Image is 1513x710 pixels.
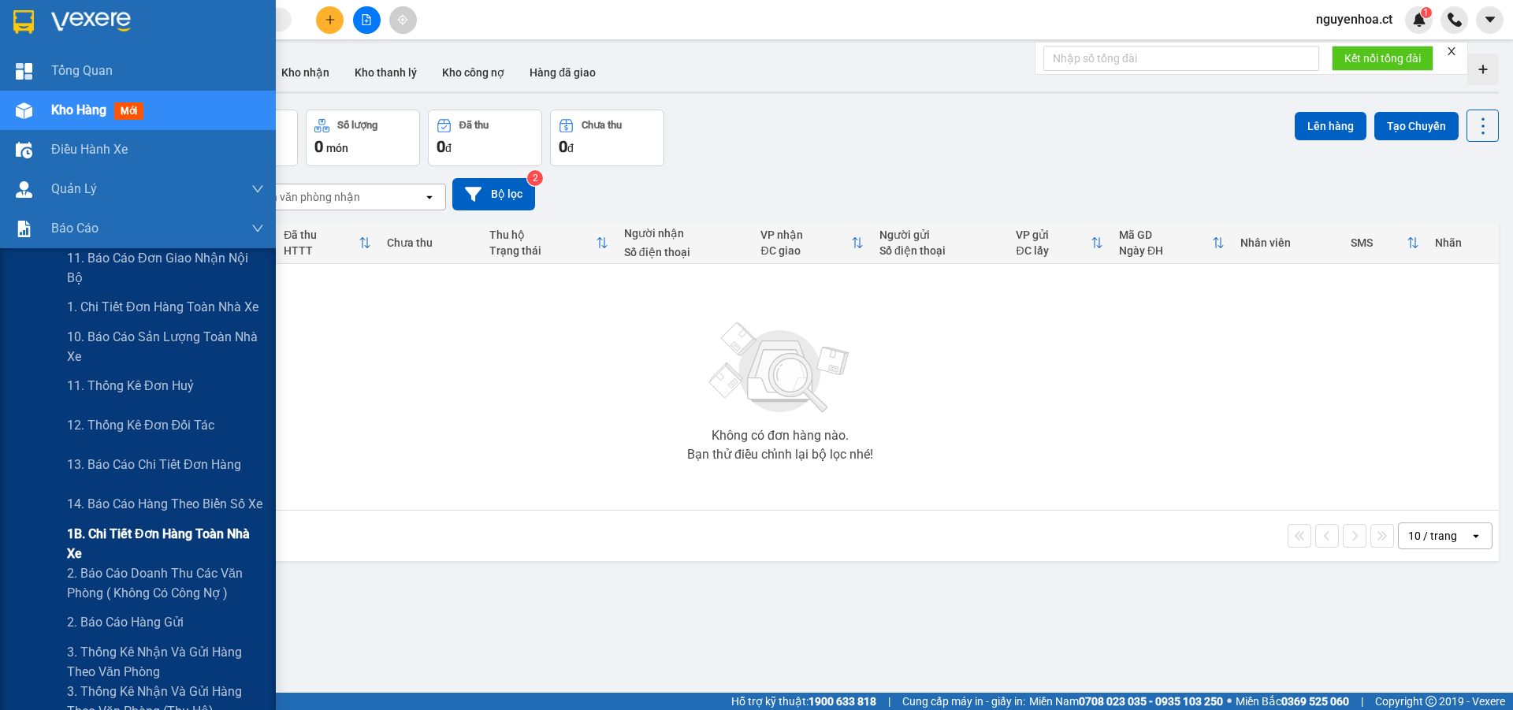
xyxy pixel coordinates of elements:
[67,376,194,396] span: 11. Thống kê đơn huỷ
[1236,693,1349,710] span: Miền Bắc
[16,221,32,237] img: solution-icon
[1408,528,1457,544] div: 10 / trang
[527,170,543,186] sup: 2
[888,693,890,710] span: |
[1029,693,1223,710] span: Miền Nam
[67,327,264,366] span: 10. Báo cáo sản lượng toàn nhà xe
[67,455,241,474] span: 13. Báo cáo chi tiết đơn hàng
[1470,530,1482,542] svg: open
[51,179,97,199] span: Quản Lý
[1426,696,1437,707] span: copyright
[687,448,873,461] div: Bạn thử điều chỉnh lại bộ lọc nhé!
[624,246,745,258] div: Số điện thoại
[1281,695,1349,708] strong: 0369 525 060
[879,229,1001,241] div: Người gửi
[1295,112,1366,140] button: Lên hàng
[1008,222,1110,264] th: Toggle SortBy
[51,102,106,117] span: Kho hàng
[445,142,452,154] span: đ
[1421,7,1432,18] sup: 1
[326,142,348,154] span: món
[16,63,32,80] img: dashboard-icon
[459,120,489,131] div: Đã thu
[701,313,859,423] img: svg+xml;base64,PHN2ZyBjbGFzcz0ibGlzdC1wbHVnX19zdmciIHhtbG5zPSJodHRwOi8vd3d3LnczLm9yZy8yMDAwL3N2Zy...
[67,415,214,435] span: 12. Thống kê đơn đối tác
[67,642,264,682] span: 3. Thống kê nhận và gửi hàng theo văn phòng
[1079,695,1223,708] strong: 0708 023 035 - 0935 103 250
[809,695,876,708] strong: 1900 633 818
[902,693,1025,710] span: Cung cấp máy in - giấy in:
[1119,229,1212,241] div: Mã GD
[1483,13,1497,27] span: caret-down
[51,61,113,80] span: Tổng Quan
[1448,13,1462,27] img: phone-icon
[760,229,851,241] div: VP nhận
[316,6,344,34] button: plus
[251,183,264,195] span: down
[67,563,264,603] span: 2. Báo cáo doanh thu các văn phòng ( không có công nợ )
[251,222,264,235] span: down
[1423,7,1429,18] span: 1
[550,110,664,166] button: Chưa thu0đ
[67,494,262,514] span: 14. Báo cáo hàng theo biển số xe
[387,236,474,249] div: Chưa thu
[489,229,596,241] div: Thu hộ
[314,137,323,156] span: 0
[481,222,616,264] th: Toggle SortBy
[1332,46,1433,71] button: Kết nối tổng đài
[423,191,436,203] svg: open
[1412,13,1426,27] img: icon-new-feature
[67,612,184,632] span: 2. Báo cáo hàng gửi
[1435,236,1490,249] div: Nhãn
[114,102,143,120] span: mới
[1446,46,1457,57] span: close
[1303,9,1405,29] span: nguyenhoa.ct
[1227,698,1232,704] span: ⚪️
[397,14,408,25] span: aim
[269,54,342,91] button: Kho nhận
[1016,229,1090,241] div: VP gửi
[276,222,379,264] th: Toggle SortBy
[67,297,258,317] span: 1. Chi tiết đơn hàng toàn nhà xe
[1351,236,1407,249] div: SMS
[567,142,574,154] span: đ
[1119,244,1212,257] div: Ngày ĐH
[712,429,849,442] div: Không có đơn hàng nào.
[559,137,567,156] span: 0
[1016,244,1090,257] div: ĐC lấy
[306,110,420,166] button: Số lượng0món
[16,102,32,119] img: warehouse-icon
[389,6,417,34] button: aim
[582,120,622,131] div: Chưa thu
[428,110,542,166] button: Đã thu0đ
[361,14,372,25] span: file-add
[879,244,1001,257] div: Số điện thoại
[429,54,517,91] button: Kho công nợ
[489,244,596,257] div: Trạng thái
[342,54,429,91] button: Kho thanh lý
[1361,693,1363,710] span: |
[16,181,32,198] img: warehouse-icon
[337,120,377,131] div: Số lượng
[325,14,336,25] span: plus
[284,244,359,257] div: HTTT
[437,137,445,156] span: 0
[251,189,360,205] div: Chọn văn phòng nhận
[517,54,608,91] button: Hàng đã giao
[760,244,851,257] div: ĐC giao
[13,10,34,34] img: logo-vxr
[353,6,381,34] button: file-add
[1467,54,1499,85] div: Tạo kho hàng mới
[284,229,359,241] div: Đã thu
[1240,236,1335,249] div: Nhân viên
[452,178,535,210] button: Bộ lọc
[1476,6,1504,34] button: caret-down
[67,524,264,563] span: 1B. Chi tiết đơn hàng toàn nhà xe
[1343,222,1427,264] th: Toggle SortBy
[753,222,872,264] th: Toggle SortBy
[51,139,128,159] span: Điều hành xe
[731,693,876,710] span: Hỗ trợ kỹ thuật:
[624,227,745,240] div: Người nhận
[67,248,264,288] span: 11. Báo cáo đơn giao nhận nội bộ
[1111,222,1232,264] th: Toggle SortBy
